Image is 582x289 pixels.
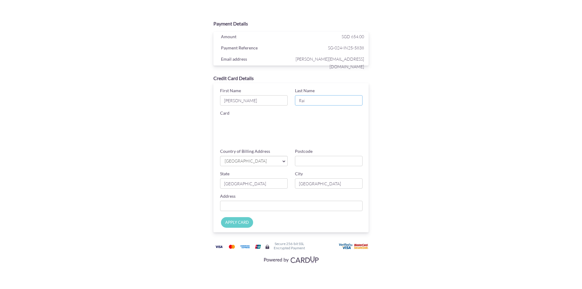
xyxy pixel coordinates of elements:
a: [GEOGRAPHIC_DATA] [220,156,288,166]
div: Credit Card Details [213,75,369,82]
img: Union Pay [252,243,264,250]
img: Mastercard [226,243,238,250]
div: Email address [216,55,293,64]
label: Postcode [295,148,313,154]
div: Payment Details [213,20,369,27]
label: City [295,171,303,177]
img: Visa [213,243,225,250]
label: Last Name [295,88,315,94]
span: [GEOGRAPHIC_DATA] [224,158,278,164]
img: American Express [239,243,251,250]
img: Visa, Mastercard [261,254,321,265]
iframe: Secure card number input frame [220,118,363,129]
h6: Secure 256-bit SSL Encrypted Payment [274,242,305,250]
label: First Name [220,88,241,94]
img: Secure lock [265,244,270,249]
label: Country of Billing Address [220,148,270,154]
span: SGD 654.00 [342,34,364,39]
span: SG-024-IN25-5838 [293,44,364,52]
span: [PERSON_NAME][EMAIL_ADDRESS][DOMAIN_NAME] [293,55,364,70]
iframe: Secure card expiration date input frame [220,135,289,146]
label: Address [220,193,236,199]
label: Card [220,110,229,116]
input: APPLY CARD [221,217,253,228]
div: Amount [216,33,293,42]
iframe: Secure card security code input frame [296,135,365,146]
label: State [220,171,229,177]
img: User card [339,243,369,250]
div: Payment Reference [216,44,293,53]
